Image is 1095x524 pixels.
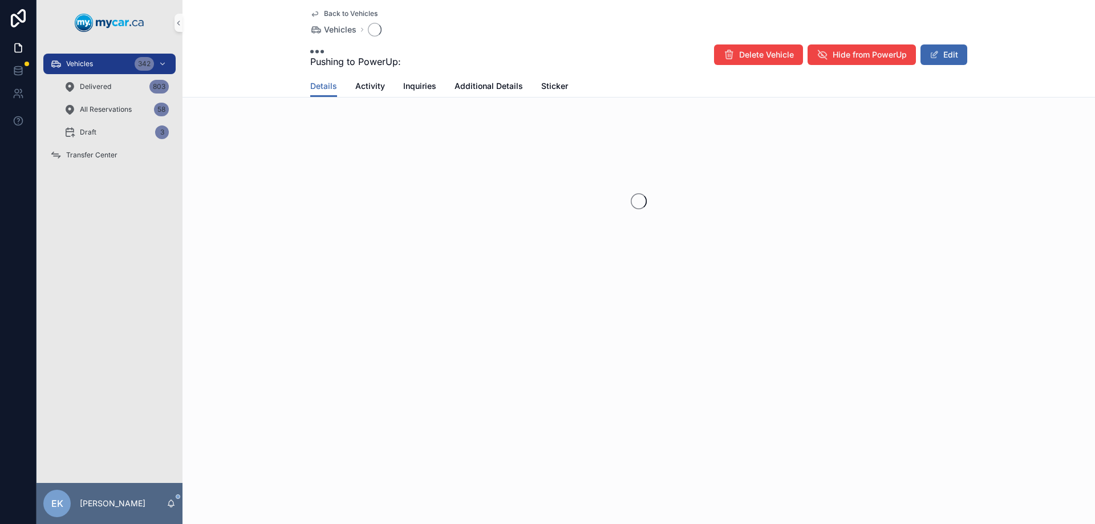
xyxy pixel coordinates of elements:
[403,76,436,99] a: Inquiries
[541,80,568,92] span: Sticker
[355,76,385,99] a: Activity
[149,80,169,94] div: 803
[714,44,803,65] button: Delete Vehicle
[739,49,794,60] span: Delete Vehicle
[920,44,967,65] button: Edit
[154,103,169,116] div: 58
[310,9,378,18] a: Back to Vehicles
[833,49,907,60] span: Hide from PowerUp
[310,24,356,35] a: Vehicles
[36,46,182,180] div: scrollable content
[324,24,356,35] span: Vehicles
[135,57,154,71] div: 342
[455,80,523,92] span: Additional Details
[75,14,144,32] img: App logo
[57,99,176,120] a: All Reservations58
[310,55,401,68] span: Pushing to PowerUp:
[66,59,93,68] span: Vehicles
[310,76,337,98] a: Details
[403,80,436,92] span: Inquiries
[541,76,568,99] a: Sticker
[455,76,523,99] a: Additional Details
[80,82,111,91] span: Delivered
[66,151,117,160] span: Transfer Center
[324,9,378,18] span: Back to Vehicles
[155,125,169,139] div: 3
[43,145,176,165] a: Transfer Center
[808,44,916,65] button: Hide from PowerUp
[51,497,63,510] span: EK
[43,54,176,74] a: Vehicles342
[80,498,145,509] p: [PERSON_NAME]
[80,105,132,114] span: All Reservations
[355,80,385,92] span: Activity
[80,128,96,137] span: Draft
[310,80,337,92] span: Details
[57,76,176,97] a: Delivered803
[57,122,176,143] a: Draft3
